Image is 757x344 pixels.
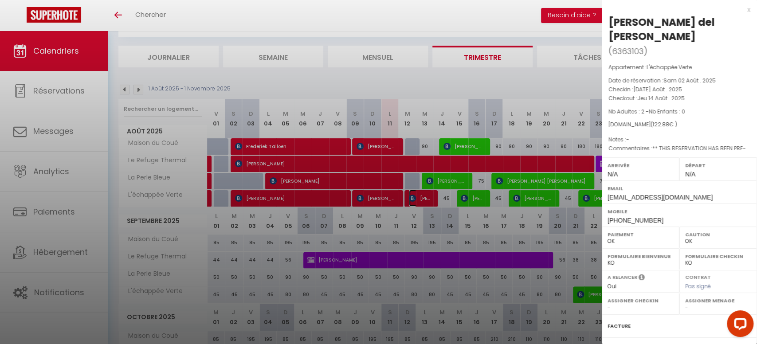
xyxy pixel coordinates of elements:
[685,230,751,239] label: Caution
[608,45,647,57] span: ( )
[685,252,751,261] label: Formulaire Checkin
[608,184,751,193] label: Email
[685,161,751,170] label: Départ
[608,15,750,43] div: [PERSON_NAME] del [PERSON_NAME]
[608,135,750,144] p: Notes :
[608,76,750,85] p: Date de réservation :
[608,171,618,178] span: N/A
[608,194,713,201] span: [EMAIL_ADDRESS][DOMAIN_NAME]
[720,307,757,344] iframe: LiveChat chat widget
[608,144,750,153] p: Commentaires :
[608,230,674,239] label: Paiement
[647,63,692,71] span: L'échappée Verte
[608,207,751,216] label: Mobile
[663,77,716,84] span: Sam 02 Août . 2025
[612,46,643,57] span: 6363103
[608,94,750,103] p: Checkout :
[608,321,631,331] label: Facture
[637,94,685,102] span: Jeu 14 Août . 2025
[608,63,750,72] p: Appartement :
[653,121,669,128] span: 122.88
[685,296,751,305] label: Assigner Menage
[608,274,637,281] label: A relancer
[649,108,685,115] span: Nb Enfants : 0
[602,4,750,15] div: x
[608,85,750,94] p: Checkin :
[608,252,674,261] label: Formulaire Bienvenue
[608,161,674,170] label: Arrivée
[608,121,750,129] div: [DOMAIN_NAME]
[685,274,711,279] label: Contrat
[608,217,663,224] span: [PHONE_NUMBER]
[626,136,629,143] span: -
[608,296,674,305] label: Assigner Checkin
[608,108,685,115] span: Nb Adultes : 2 -
[639,274,645,283] i: Sélectionner OUI si vous souhaiter envoyer les séquences de messages post-checkout
[651,121,677,128] span: ( € )
[633,86,682,93] span: [DATE] Août . 2025
[685,171,695,178] span: N/A
[685,282,711,290] span: Pas signé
